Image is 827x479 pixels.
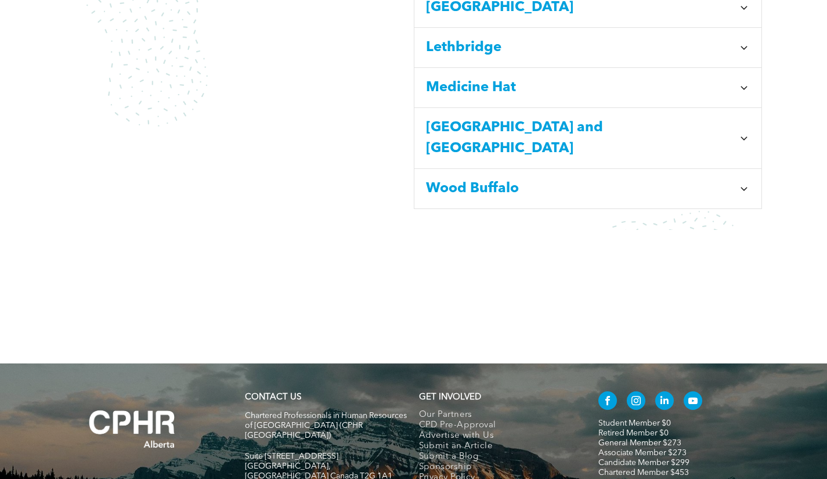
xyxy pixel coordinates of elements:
[655,391,674,413] a: linkedin
[245,452,338,460] span: Suite [STREET_ADDRESS]
[598,439,681,447] a: General Member $273
[419,462,574,473] a: Sponsorship
[419,441,574,452] a: Submit an Article
[245,412,407,440] span: Chartered Professionals in Human Resources of [GEOGRAPHIC_DATA] (CPHR [GEOGRAPHIC_DATA])
[598,391,617,413] a: facebook
[598,449,687,457] a: Associate Member $273
[426,117,734,159] span: [GEOGRAPHIC_DATA] and [GEOGRAPHIC_DATA]
[598,469,689,477] a: Chartered Member $453
[627,391,645,413] a: instagram
[419,431,574,441] a: Advertise with Us
[419,452,574,462] a: Submit a Blog
[419,410,574,420] a: Our Partners
[598,459,689,467] a: Candidate Member $299
[426,37,734,58] span: Lethbridge
[419,393,481,402] span: GET INVOLVED
[426,77,734,98] span: Medicine Hat
[245,393,301,402] a: CONTACT US
[598,429,669,437] a: Retired Member $0
[684,391,702,413] a: youtube
[66,387,199,471] img: A white background with a few lines on it
[598,419,671,427] a: Student Member $0
[419,420,574,431] a: CPD Pre-Approval
[426,178,734,199] span: Wood Buffalo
